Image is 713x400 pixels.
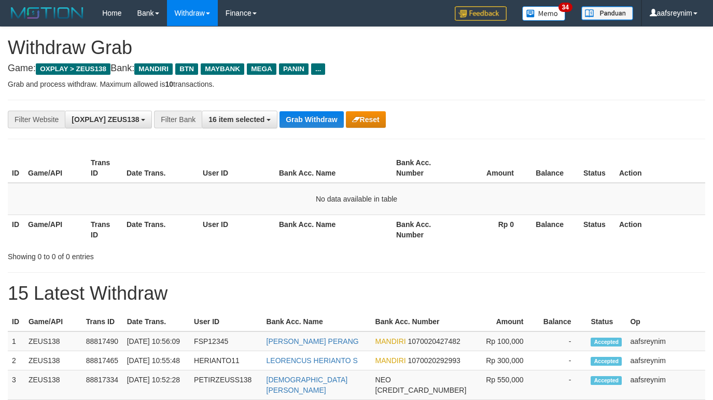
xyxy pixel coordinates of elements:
[591,357,622,366] span: Accepted
[375,376,391,384] span: NEO
[539,331,587,351] td: -
[8,5,87,21] img: MOTION_logo.png
[8,370,24,400] td: 3
[123,331,190,351] td: [DATE] 10:56:09
[392,215,455,244] th: Bank Acc. Number
[392,153,455,183] th: Bank Acc. Number
[122,153,199,183] th: Date Trans.
[586,312,626,331] th: Status
[539,370,587,400] td: -
[8,351,24,370] td: 2
[626,312,705,331] th: Op
[279,111,343,128] button: Grab Withdraw
[626,331,705,351] td: aafsreynim
[175,63,198,75] span: BTN
[8,37,705,58] h1: Withdraw Grab
[82,351,123,370] td: 88817465
[154,111,202,128] div: Filter Bank
[615,153,705,183] th: Action
[123,312,190,331] th: Date Trans.
[24,351,82,370] td: ZEUS138
[190,351,262,370] td: HERIANTO11
[529,153,579,183] th: Balance
[199,215,275,244] th: User ID
[470,312,539,331] th: Amount
[8,283,705,304] h1: 15 Latest Withdraw
[408,356,460,365] span: Copy 1070020292993 to clipboard
[190,312,262,331] th: User ID
[87,153,122,183] th: Trans ID
[165,80,173,88] strong: 10
[8,331,24,351] td: 1
[539,312,587,331] th: Balance
[579,215,615,244] th: Status
[470,351,539,370] td: Rp 300,000
[626,351,705,370] td: aafsreynim
[24,312,82,331] th: Game/API
[247,63,276,75] span: MEGA
[262,312,371,331] th: Bank Acc. Name
[470,370,539,400] td: Rp 550,000
[279,63,309,75] span: PANIN
[522,6,566,21] img: Button%20Memo.svg
[626,370,705,400] td: aafsreynim
[311,63,325,75] span: ...
[134,63,173,75] span: MANDIRI
[267,376,348,394] a: [DEMOGRAPHIC_DATA][PERSON_NAME]
[8,183,705,215] td: No data available in table
[65,111,152,128] button: [OXPLAY] ZEUS138
[36,63,110,75] span: OXPLAY > ZEUS138
[201,63,244,75] span: MAYBANK
[8,215,24,244] th: ID
[8,247,289,262] div: Showing 0 to 0 of 0 entries
[591,376,622,385] span: Accepted
[275,153,392,183] th: Bank Acc. Name
[375,337,406,345] span: MANDIRI
[123,351,190,370] td: [DATE] 10:55:48
[267,337,359,345] a: [PERSON_NAME] PERANG
[122,215,199,244] th: Date Trans.
[8,79,705,89] p: Grab and process withdraw. Maximum allowed is transactions.
[275,215,392,244] th: Bank Acc. Name
[199,153,275,183] th: User ID
[72,115,139,124] span: [OXPLAY] ZEUS138
[579,153,615,183] th: Status
[87,215,122,244] th: Trans ID
[190,370,262,400] td: PETIRZEUSS138
[346,111,386,128] button: Reset
[558,3,572,12] span: 34
[470,331,539,351] td: Rp 100,000
[455,215,529,244] th: Rp 0
[24,215,87,244] th: Game/API
[371,312,471,331] th: Bank Acc. Number
[24,153,87,183] th: Game/API
[408,337,460,345] span: Copy 1070020427482 to clipboard
[375,356,406,365] span: MANDIRI
[82,370,123,400] td: 88817334
[24,370,82,400] td: ZEUS138
[455,6,507,21] img: Feedback.jpg
[375,386,467,394] span: Copy 5859458241594077 to clipboard
[8,63,705,74] h4: Game: Bank:
[208,115,264,124] span: 16 item selected
[539,351,587,370] td: -
[82,312,123,331] th: Trans ID
[24,331,82,351] td: ZEUS138
[8,153,24,183] th: ID
[581,6,633,20] img: panduan.png
[615,215,705,244] th: Action
[82,331,123,351] td: 88817490
[591,338,622,346] span: Accepted
[267,356,358,365] a: LEORENCUS HERIANTO S
[8,312,24,331] th: ID
[455,153,529,183] th: Amount
[123,370,190,400] td: [DATE] 10:52:28
[8,111,65,128] div: Filter Website
[190,331,262,351] td: FSP12345
[202,111,277,128] button: 16 item selected
[529,215,579,244] th: Balance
